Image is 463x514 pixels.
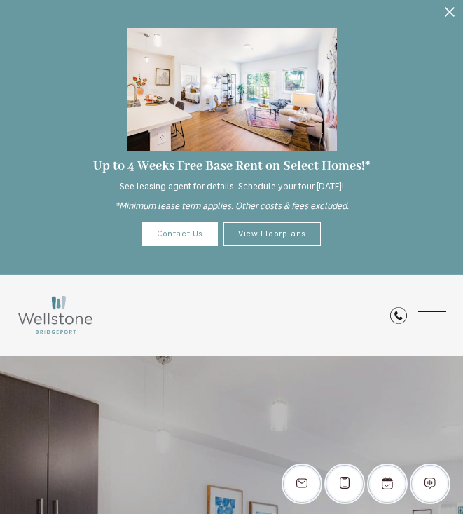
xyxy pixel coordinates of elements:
div: *Minimum lease term applies. Other costs & fees excluded. [93,201,370,213]
p: See leasing agent for details. Schedule your tour [DATE]! [93,180,370,194]
button: Open Menu [418,311,446,320]
img: Settle into comfort at Wellstone [127,28,337,151]
img: Wellstone [17,295,94,335]
a: Contact Us [142,222,218,246]
div: Up to 4 Weeks Free Base Rent on Select Homes!* [93,156,370,177]
a: View Floorplans [223,222,321,246]
a: Call Us at (253) 642-8681 [390,307,407,326]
